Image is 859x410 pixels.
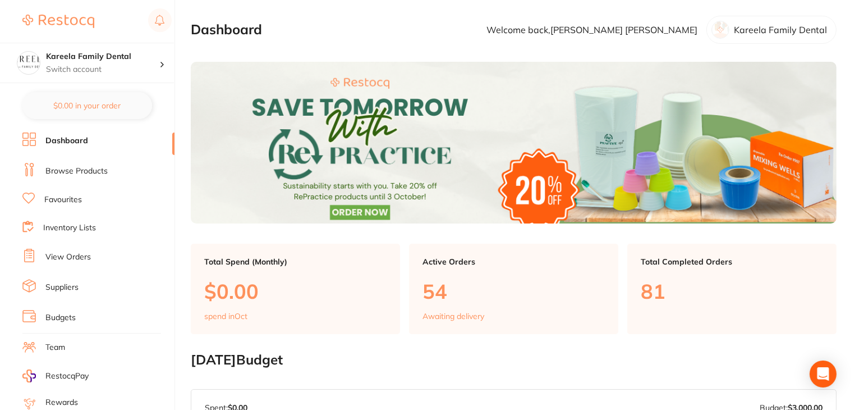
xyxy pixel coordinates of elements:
img: Kareela Family Dental [17,52,40,74]
a: Total Completed Orders81 [627,244,837,335]
p: 81 [641,280,823,303]
h4: Kareela Family Dental [46,51,159,62]
a: Inventory Lists [43,222,96,234]
a: Favourites [44,194,82,206]
a: RestocqPay [22,370,89,382]
p: Awaiting delivery [422,312,484,321]
img: Restocq Logo [22,15,94,28]
a: View Orders [45,252,91,263]
p: Total Completed Orders [641,257,823,266]
p: Switch account [46,64,159,75]
p: spend in Oct [204,312,247,321]
a: Browse Products [45,166,108,177]
p: $0.00 [204,280,387,303]
a: Total Spend (Monthly)$0.00spend inOct [191,244,400,335]
a: Rewards [45,397,78,408]
img: Dashboard [191,62,837,224]
p: 54 [422,280,605,303]
p: Kareela Family Dental [734,25,827,35]
button: $0.00 in your order [22,92,152,119]
a: Active Orders54Awaiting delivery [409,244,618,335]
div: Open Intercom Messenger [810,361,837,388]
p: Active Orders [422,257,605,266]
a: Restocq Logo [22,8,94,34]
img: RestocqPay [22,370,36,382]
h2: Dashboard [191,22,262,38]
p: Welcome back, [PERSON_NAME] [PERSON_NAME] [486,25,697,35]
a: Team [45,342,65,353]
h2: [DATE] Budget [191,352,837,368]
a: Dashboard [45,135,88,147]
span: RestocqPay [45,371,89,382]
p: Total Spend (Monthly) [204,257,387,266]
a: Budgets [45,312,76,324]
a: Suppliers [45,282,79,293]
